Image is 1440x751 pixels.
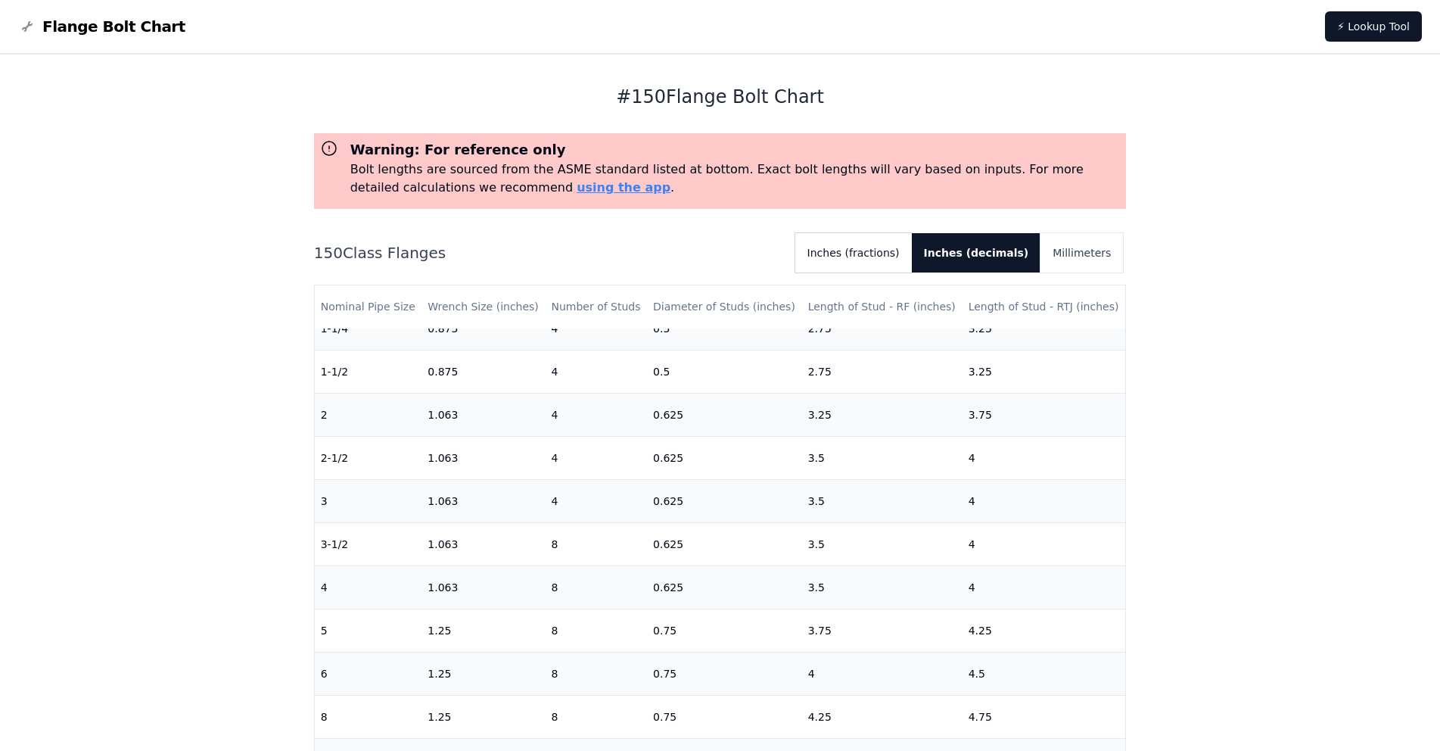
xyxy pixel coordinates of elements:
[350,160,1121,197] p: Bolt lengths are sourced from the ASME standard listed at bottom. Exact bolt lengths will vary ba...
[647,566,802,609] td: 0.625
[963,695,1126,738] td: 4.75
[647,522,802,566] td: 0.625
[545,393,647,436] td: 4
[545,479,647,522] td: 4
[315,609,422,652] td: 5
[802,285,963,329] th: Length of Stud - RF (inches)
[421,285,545,329] th: Wrench Size (inches)
[647,285,802,329] th: Diameter of Studs (inches)
[802,393,963,436] td: 3.25
[802,350,963,393] td: 2.75
[963,350,1126,393] td: 3.25
[802,695,963,738] td: 4.25
[315,522,422,566] td: 3-1/2
[1325,11,1422,42] a: ⚡ Lookup Tool
[421,566,545,609] td: 1.063
[350,139,1121,160] h3: Warning: For reference only
[545,609,647,652] td: 8
[315,285,422,329] th: Nominal Pipe Size
[577,180,670,195] a: using the app
[647,609,802,652] td: 0.75
[421,609,545,652] td: 1.25
[912,233,1041,273] button: Inches (decimals)
[545,566,647,609] td: 8
[963,566,1126,609] td: 4
[315,436,422,479] td: 2-1/2
[421,436,545,479] td: 1.063
[963,436,1126,479] td: 4
[421,350,545,393] td: 0.875
[647,436,802,479] td: 0.625
[545,695,647,738] td: 8
[963,652,1126,695] td: 4.5
[315,652,422,695] td: 6
[545,436,647,479] td: 4
[802,479,963,522] td: 3.5
[963,479,1126,522] td: 4
[421,652,545,695] td: 1.25
[315,350,422,393] td: 1-1/2
[647,695,802,738] td: 0.75
[421,479,545,522] td: 1.063
[802,436,963,479] td: 3.5
[42,16,185,37] span: Flange Bolt Chart
[421,695,545,738] td: 1.25
[18,17,36,36] img: Flange Bolt Chart Logo
[802,566,963,609] td: 3.5
[647,479,802,522] td: 0.625
[963,609,1126,652] td: 4.25
[421,522,545,566] td: 1.063
[315,695,422,738] td: 8
[315,393,422,436] td: 2
[802,522,963,566] td: 3.5
[1040,233,1123,273] button: Millimeters
[545,285,647,329] th: Number of Studs
[802,652,963,695] td: 4
[315,566,422,609] td: 4
[795,233,912,273] button: Inches (fractions)
[315,479,422,522] td: 3
[314,85,1127,109] h1: # 150 Flange Bolt Chart
[421,393,545,436] td: 1.063
[647,652,802,695] td: 0.75
[963,285,1126,329] th: Length of Stud - RTJ (inches)
[314,242,783,263] h2: 150 Class Flanges
[647,350,802,393] td: 0.5
[18,16,185,37] a: Flange Bolt Chart LogoFlange Bolt Chart
[545,652,647,695] td: 8
[545,522,647,566] td: 8
[963,393,1126,436] td: 3.75
[647,393,802,436] td: 0.625
[963,522,1126,566] td: 4
[545,350,647,393] td: 4
[802,609,963,652] td: 3.75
